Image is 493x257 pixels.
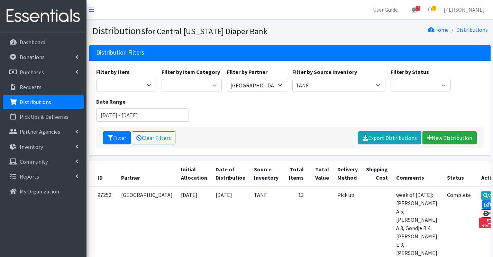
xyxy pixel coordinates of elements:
[308,161,333,186] th: Total Value
[333,161,362,186] th: Delivery Method
[92,25,287,37] h1: Distributions
[250,161,283,186] th: Source Inventory
[443,161,475,186] th: Status
[20,39,45,46] p: Dashboard
[416,6,420,11] span: 7
[438,3,490,17] a: [PERSON_NAME]
[283,161,308,186] th: Total Items
[96,97,126,106] label: Date Range
[132,131,175,144] a: Clear Filters
[20,69,44,76] p: Purchases
[456,26,488,33] a: Distributions
[96,49,144,56] h3: Distribution Filters
[20,128,60,135] p: Partner Agencies
[20,158,48,165] p: Community
[422,131,477,144] a: New Distribution
[367,3,403,17] a: User Guide
[20,98,51,105] p: Distributions
[20,54,45,60] p: Donations
[392,161,443,186] th: Comments
[96,108,189,122] input: January 1, 2011 - December 31, 2011
[211,161,250,186] th: Date of Distribution
[391,68,429,76] label: Filter by Status
[20,173,39,180] p: Reports
[3,4,84,28] img: HumanEssentials
[20,84,42,91] p: Requests
[362,161,392,186] th: Shipping Cost
[103,131,131,144] button: Filter
[3,140,84,154] a: Inventory
[227,68,267,76] label: Filter by Partner
[3,184,84,198] a: My Organization
[3,65,84,79] a: Purchases
[117,161,177,186] th: Partner
[292,68,357,76] label: Filter by Source Inventory
[432,6,436,11] span: 4
[3,110,84,124] a: Pick Ups & Deliveries
[3,170,84,183] a: Reports
[20,113,69,120] p: Pick Ups & Deliveries
[3,80,84,94] a: Requests
[3,50,84,64] a: Donations
[20,143,43,150] p: Inventory
[3,95,84,109] a: Distributions
[89,161,117,186] th: ID
[358,131,421,144] a: Export Distributions
[177,161,211,186] th: Initial Allocation
[406,3,422,17] a: 7
[428,26,449,33] a: Home
[422,3,438,17] a: 4
[3,125,84,139] a: Partner Agencies
[3,35,84,49] a: Dashboard
[20,188,59,195] p: My Organization
[145,26,267,36] small: for Central [US_STATE] Diaper Bank
[96,68,130,76] label: Filter by Item
[3,155,84,169] a: Community
[162,68,220,76] label: Filter by Item Category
